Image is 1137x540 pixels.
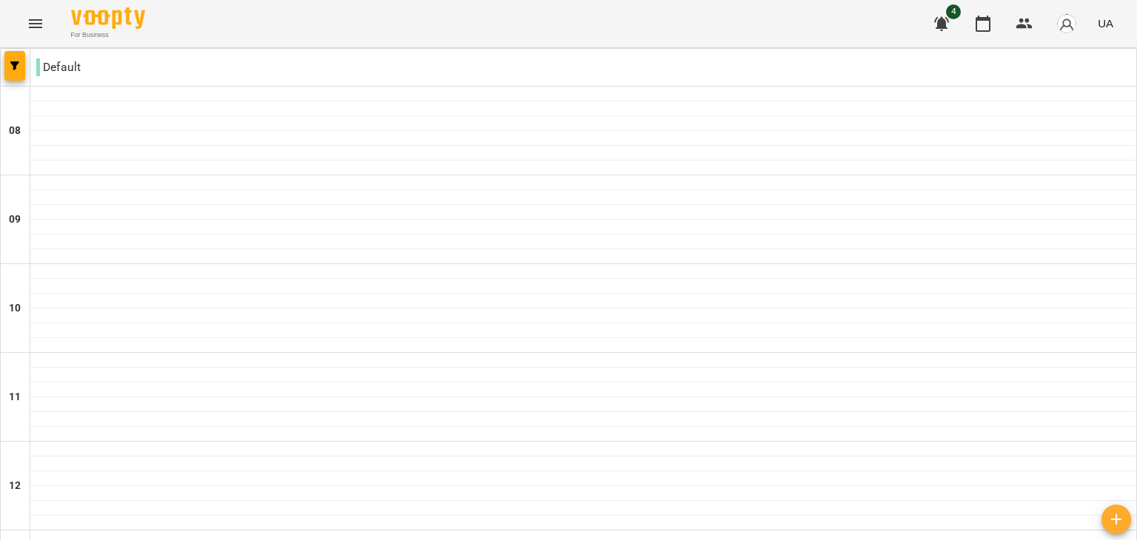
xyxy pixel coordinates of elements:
p: Default [36,58,81,76]
span: UA [1098,16,1113,31]
button: UA [1092,10,1119,37]
img: Voopty Logo [71,7,145,29]
span: 4 [946,4,961,19]
img: avatar_s.png [1056,13,1077,34]
h6: 11 [9,389,21,405]
h6: 12 [9,478,21,494]
button: Menu [18,6,53,41]
button: Створити урок [1101,504,1131,534]
span: For Business [71,30,145,40]
h6: 09 [9,212,21,228]
h6: 10 [9,300,21,317]
h6: 08 [9,123,21,139]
